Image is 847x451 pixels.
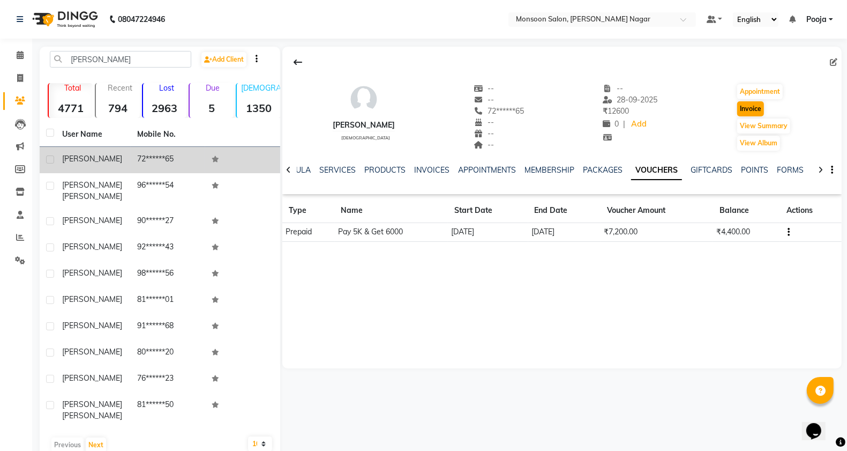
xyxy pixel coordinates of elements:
[62,180,122,190] span: [PERSON_NAME]
[62,154,122,164] span: [PERSON_NAME]
[601,223,713,242] td: ₹7,200.00
[474,84,494,93] span: --
[62,321,122,330] span: [PERSON_NAME]
[713,223,780,242] td: ₹4,400.00
[458,165,516,175] a: APPOINTMENTS
[282,223,334,242] td: Prepaid
[335,223,448,242] td: Pay 5K & Get 6000
[341,135,390,141] span: [DEMOGRAPHIC_DATA]
[100,83,140,93] p: Recent
[96,101,140,115] strong: 794
[62,400,122,409] span: [PERSON_NAME]
[62,373,122,383] span: [PERSON_NAME]
[49,101,93,115] strong: 4771
[62,294,122,304] span: [PERSON_NAME]
[62,191,122,201] span: [PERSON_NAME]
[348,83,380,115] img: avatar
[53,83,93,93] p: Total
[737,84,783,99] button: Appointment
[131,122,206,147] th: Mobile No.
[287,52,309,72] div: Back to Client
[603,95,657,105] span: 28-09-2025
[50,51,191,68] input: Search by Name/Mobile/Email/Code
[528,198,601,223] th: End Date
[806,14,827,25] span: Pooja
[282,198,334,223] th: Type
[192,83,234,93] p: Due
[319,165,356,175] a: SERVICES
[27,4,101,34] img: logo
[201,52,246,67] a: Add Client
[190,101,234,115] strong: 5
[143,101,187,115] strong: 2963
[56,122,131,147] th: User Name
[62,242,122,252] span: [PERSON_NAME]
[118,4,165,34] b: 08047224946
[737,101,764,116] button: Invoice
[601,198,713,223] th: Voucher Amount
[737,136,780,151] button: View Album
[448,223,528,242] td: [DATE]
[603,84,623,93] span: --
[802,408,836,440] iframe: chat widget
[147,83,187,93] p: Lost
[603,119,619,129] span: 0
[780,198,842,223] th: Actions
[241,83,281,93] p: [DEMOGRAPHIC_DATA]
[528,223,601,242] td: [DATE]
[62,347,122,357] span: [PERSON_NAME]
[603,106,608,116] span: ₹
[623,119,625,130] span: |
[713,198,780,223] th: Balance
[737,119,790,134] button: View Summary
[448,198,528,223] th: Start Date
[335,198,448,223] th: Name
[474,95,494,105] span: --
[62,411,122,420] span: [PERSON_NAME]
[474,140,494,150] span: --
[524,165,574,175] a: MEMBERSHIP
[62,216,122,225] span: [PERSON_NAME]
[364,165,406,175] a: PRODUCTS
[777,165,804,175] a: FORMS
[333,120,395,131] div: [PERSON_NAME]
[631,161,682,180] a: VOUCHERS
[414,165,449,175] a: INVOICES
[629,117,648,132] a: Add
[474,117,494,127] span: --
[741,165,768,175] a: POINTS
[603,106,629,116] span: 12600
[583,165,623,175] a: PACKAGES
[62,268,122,278] span: [PERSON_NAME]
[691,165,732,175] a: GIFTCARDS
[474,129,494,138] span: --
[237,101,281,115] strong: 1350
